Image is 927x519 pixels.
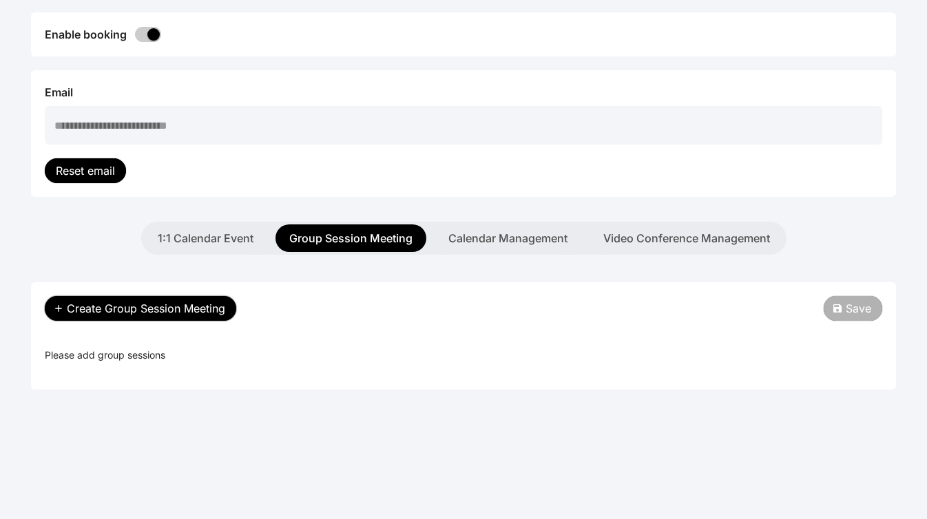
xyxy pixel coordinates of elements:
button: 1:1 Calendar Event [144,224,267,252]
button: Reset email [45,158,126,183]
div: Please add group sessions [45,335,882,376]
span: Save [846,300,871,317]
button: Create Group Session Meeting [45,296,236,321]
button: Calendar Management [435,224,581,252]
span: Create Group Session Meeting [67,300,225,317]
button: Save [824,296,882,321]
button: Group Session Meeting [275,224,426,252]
span: Enable booking [45,28,127,41]
div: Email [45,84,882,100]
button: Video Conference Management [590,224,784,252]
